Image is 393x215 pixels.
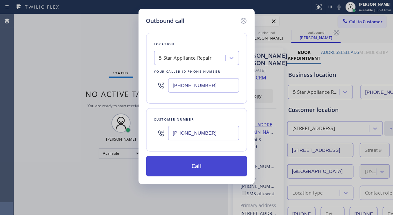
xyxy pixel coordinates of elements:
div: Location [154,41,239,48]
button: Call [146,156,247,176]
input: (123) 456-7890 [168,78,239,93]
div: Customer number [154,116,239,123]
input: (123) 456-7890 [168,126,239,140]
div: Your caller id phone number [154,68,239,75]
